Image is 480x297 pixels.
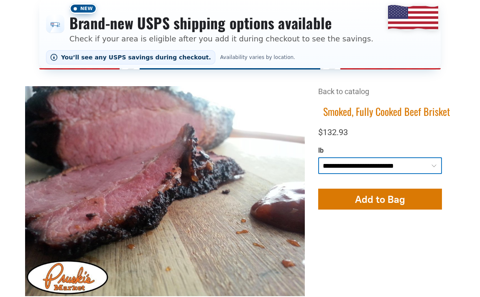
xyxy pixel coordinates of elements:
span: You’ll see any USPS savings during checkout. [61,54,211,61]
div: lb [318,146,442,155]
h1: Smoked, Fully Cooked Beef Brisket [318,105,455,118]
span: $132.93 [318,127,348,137]
div: Breadcrumbs [318,86,455,105]
span: New [69,3,97,14]
p: Check if your area is eligible after you add it during checkout to see the savings. [69,33,373,44]
img: Smoked, Fully Cooked Beef Brisket [25,86,305,296]
button: Add to Bag [318,189,442,210]
a: Back to catalog [318,87,369,96]
span: Add to Bag [355,193,405,205]
h3: Brand-new USPS shipping options available [69,14,373,32]
span: Availability varies by location. [219,54,297,60]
